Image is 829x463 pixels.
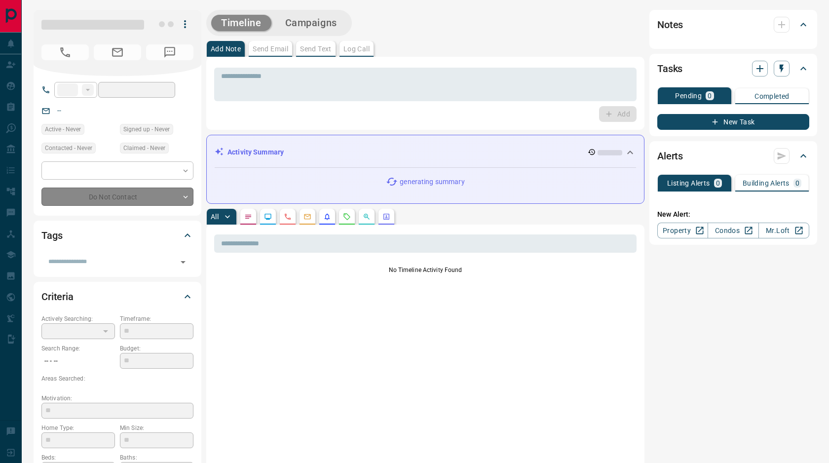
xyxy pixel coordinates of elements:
p: Areas Searched: [41,374,193,383]
p: Search Range: [41,344,115,353]
span: Claimed - Never [123,143,165,153]
p: 0 [708,92,712,99]
span: No Email [94,44,141,60]
p: Budget: [120,344,193,353]
a: Condos [708,223,758,238]
p: 0 [795,180,799,187]
h2: Alerts [657,148,683,164]
p: 0 [716,180,720,187]
button: Timeline [211,15,271,31]
div: Do Not Contact [41,188,193,206]
p: Timeframe: [120,314,193,323]
p: Activity Summary [227,147,284,157]
svg: Requests [343,213,351,221]
button: New Task [657,114,809,130]
p: Pending [675,92,702,99]
h2: Notes [657,17,683,33]
h2: Criteria [41,289,74,305]
p: Actively Searching: [41,314,115,323]
p: All [211,213,219,220]
span: Signed up - Never [123,124,170,134]
p: Listing Alerts [667,180,710,187]
p: generating summary [400,177,464,187]
span: No Number [41,44,89,60]
button: Open [176,255,190,269]
div: Tasks [657,57,809,80]
span: Active - Never [45,124,81,134]
h2: Tags [41,228,62,243]
a: -- [57,107,61,115]
p: Min Size: [120,424,193,432]
span: No Number [146,44,193,60]
p: Add Note [211,45,241,52]
svg: Lead Browsing Activity [264,213,272,221]
p: No Timeline Activity Found [214,266,637,274]
p: Baths: [120,453,193,462]
p: Completed [754,93,790,100]
a: Property [657,223,708,238]
div: Alerts [657,144,809,168]
div: Criteria [41,285,193,309]
a: Mr.Loft [758,223,809,238]
svg: Agent Actions [382,213,390,221]
p: -- - -- [41,353,115,369]
button: Campaigns [275,15,347,31]
p: Beds: [41,453,115,462]
div: Activity Summary [215,143,636,161]
span: Contacted - Never [45,143,92,153]
p: Motivation: [41,394,193,403]
p: Building Alerts [743,180,790,187]
svg: Notes [244,213,252,221]
p: New Alert: [657,209,809,220]
svg: Calls [284,213,292,221]
svg: Opportunities [363,213,371,221]
p: Home Type: [41,424,115,432]
svg: Emails [303,213,311,221]
div: Notes [657,13,809,37]
h2: Tasks [657,61,682,77]
svg: Listing Alerts [323,213,331,221]
div: Tags [41,224,193,247]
